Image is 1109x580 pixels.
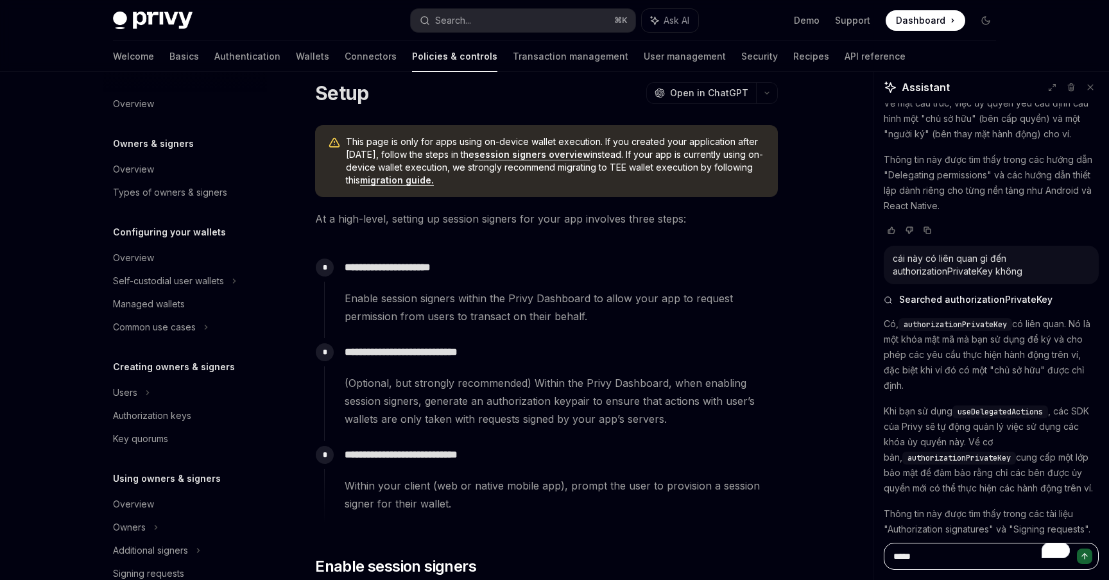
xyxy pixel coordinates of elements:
[113,162,154,177] div: Overview
[345,374,777,428] span: (Optional, but strongly recommended) Within the Privy Dashboard, when enabling session signers, g...
[113,225,226,240] h5: Configuring your wallets
[296,41,329,72] a: Wallets
[113,96,154,112] div: Overview
[328,137,341,149] svg: Warning
[664,14,689,27] span: Ask AI
[886,10,965,31] a: Dashboard
[902,80,950,95] span: Assistant
[113,41,154,72] a: Welcome
[113,320,196,335] div: Common use cases
[113,543,188,558] div: Additional signers
[976,10,996,31] button: Toggle dark mode
[345,477,777,513] span: Within your client (web or native mobile app), prompt the user to provision a session signer for ...
[103,427,267,450] a: Key quorums
[113,408,191,423] div: Authorization keys
[884,543,1099,570] textarea: To enrich screen reader interactions, please activate Accessibility in Grammarly extension settings
[103,404,267,427] a: Authorization keys
[103,92,267,115] a: Overview
[360,175,434,186] a: migration guide.
[315,210,778,228] span: At a high-level, setting up session signers for your app involves three steps:
[646,82,756,104] button: Open in ChatGPT
[793,41,829,72] a: Recipes
[315,556,476,577] span: Enable session signers
[435,13,471,28] div: Search...
[670,87,748,99] span: Open in ChatGPT
[113,296,185,312] div: Managed wallets
[835,14,870,27] a: Support
[741,41,778,72] a: Security
[169,41,199,72] a: Basics
[884,404,1099,496] p: Khi bạn sử dụng , các SDK của Privy sẽ tự động quản lý việc sử dụng các khóa ủy quyền này. Về cơ ...
[113,250,154,266] div: Overview
[642,9,698,32] button: Ask AI
[113,497,154,512] div: Overview
[896,14,945,27] span: Dashboard
[113,431,168,447] div: Key quorums
[412,41,497,72] a: Policies & controls
[345,41,397,72] a: Connectors
[113,520,146,535] div: Owners
[614,15,628,26] span: ⌘ K
[513,41,628,72] a: Transaction management
[113,12,193,30] img: dark logo
[1077,549,1092,564] button: Send message
[904,320,1007,330] span: authorizationPrivateKey
[474,149,590,160] a: session signers overview
[315,81,368,105] h1: Setup
[103,293,267,316] a: Managed wallets
[884,316,1099,393] p: Có, có liên quan. Nó là một khóa mật mã mà bạn sử dụng để ký và cho phép các yêu cầu thực hiện hà...
[884,293,1099,306] button: Searched authorizationPrivateKey
[103,158,267,181] a: Overview
[345,289,777,325] span: Enable session signers within the Privy Dashboard to allow your app to request permission from us...
[346,135,765,187] span: This page is only for apps using on-device wallet execution. If you created your application afte...
[103,493,267,516] a: Overview
[113,471,221,486] h5: Using owners & signers
[103,246,267,269] a: Overview
[794,14,820,27] a: Demo
[884,506,1099,537] p: Thông tin này được tìm thấy trong các tài liệu "Authorization signatures" và "Signing requests".
[103,181,267,204] a: Types of owners & signers
[214,41,280,72] a: Authentication
[845,41,906,72] a: API reference
[884,152,1099,214] p: Thông tin này được tìm thấy trong các hướng dẫn "Delegating permissions" và các hướng dẫn thiết l...
[899,293,1053,306] span: Searched authorizationPrivateKey
[644,41,726,72] a: User management
[113,273,224,289] div: Self-custodial user wallets
[907,453,1011,463] span: authorizationPrivateKey
[884,96,1099,142] p: Về mặt cấu trúc, việc ủy quyền yêu cầu định cấu hình một "chủ sở hữu" (bên cấp quyền) và một "ngư...
[958,407,1043,417] span: useDelegatedActions
[113,185,227,200] div: Types of owners & signers
[113,359,235,375] h5: Creating owners & signers
[893,252,1090,278] div: cái này có liên quan gì đến authorizationPrivateKey không
[113,385,137,400] div: Users
[411,9,635,32] button: Search...⌘K
[113,136,194,151] h5: Owners & signers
